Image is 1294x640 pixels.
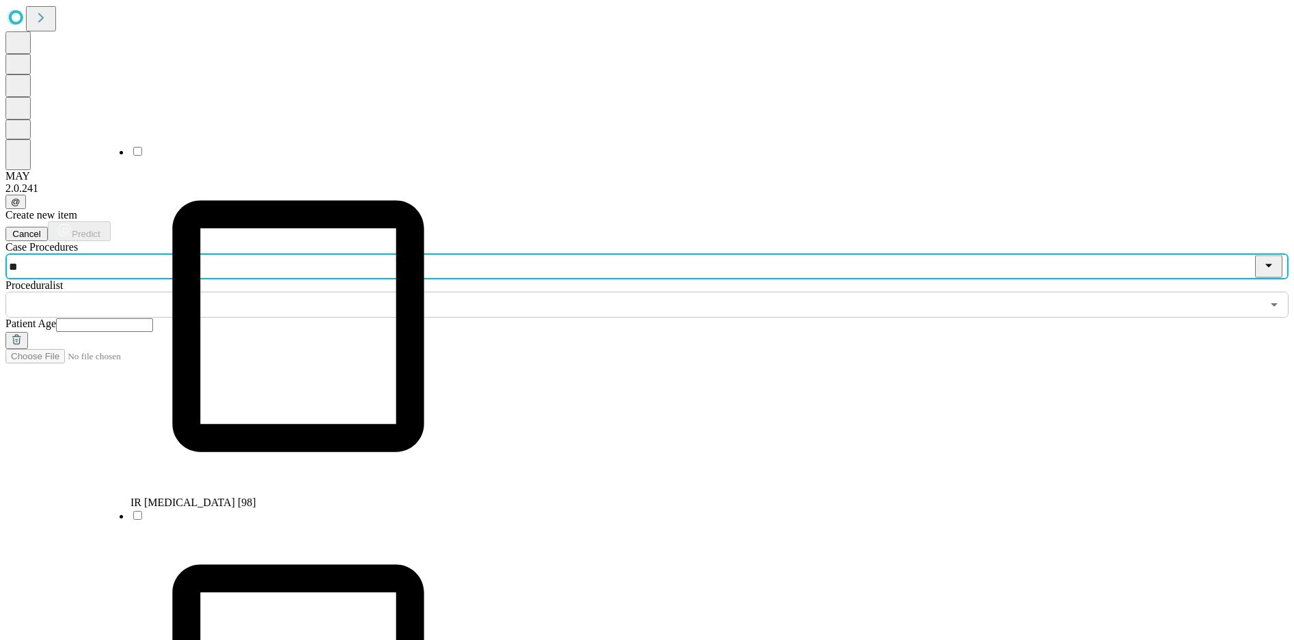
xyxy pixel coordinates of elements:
[5,227,48,241] button: Cancel
[72,229,100,239] span: Predict
[130,497,256,508] span: IR [MEDICAL_DATA] [98]
[5,209,77,221] span: Create new item
[5,195,26,209] button: @
[12,229,41,239] span: Cancel
[5,170,1289,182] div: MAY
[5,318,56,329] span: Patient Age
[1255,255,1282,278] button: Close
[5,279,63,291] span: Proceduralist
[5,241,78,253] span: Scheduled Procedure
[5,182,1289,195] div: 2.0.241
[1265,295,1284,314] button: Open
[48,221,111,241] button: Predict
[11,197,20,207] span: @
